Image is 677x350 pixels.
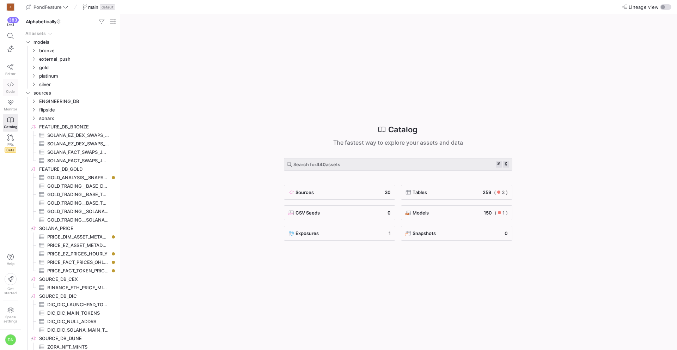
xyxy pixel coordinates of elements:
button: undefinedSnapshots0 [401,226,512,241]
div: Press SPACE to select this row. [24,334,117,343]
button: undefinedSources30 [284,185,395,200]
span: 0 [388,210,391,216]
span: PRICE_EZ_PRICES_HOURLY​​​​​​​​​ [47,250,109,258]
span: GOLD_ANALYSIS__SNAPSHOT_TOKEN_MARKET_FEATURES​​​​​​​​​ [47,174,109,182]
div: Press SPACE to select this row. [24,165,117,173]
span: PRs [7,142,14,146]
a: BINANCE_ETH_PRICE_MINUTE​​​​​​​​​ [24,283,117,292]
span: external_push [39,55,116,63]
a: GOLD_TRADING__BASE_TOKEN_TRANSFERS_FEATURES​​​​​​​​​ [24,199,117,207]
div: Press SPACE to select this row. [24,72,117,80]
a: SOLANA_FACT_SWAPS_JUPITER_SUMMARY_LATEST_30H​​​​​​​​​ [24,156,117,165]
a: FEATURE_DB_BRONZE​​​​​​​​ [24,122,117,131]
button: DA [3,332,18,347]
div: Press SPACE to select this row. [24,55,117,63]
span: 3 [502,189,505,195]
strong: 440 [316,162,326,167]
span: sonarx [39,114,116,122]
button: Alphabetically [24,17,63,26]
span: Space settings [4,315,17,323]
div: Press SPACE to select this row. [24,241,117,249]
div: Press SPACE to select this row. [24,233,117,241]
div: Press SPACE to select this row. [24,326,117,334]
img: undefined [288,230,294,236]
span: CSV Seeds [295,210,320,216]
a: FEATURE_DB_GOLD​​​​​​​​ [24,165,117,173]
span: FEATURE_DB_GOLD​​​​​​​​ [39,165,116,173]
span: SOLANA_FACT_SWAPS_JUPITER_SUMMARY_LATEST_30H​​​​​​​​​ [47,157,109,165]
div: Press SPACE to select this row. [24,216,117,224]
button: Search for440assets⌘k [284,158,512,171]
span: GOLD_TRADING__BASE_TOKEN_TRANSFERS_FEATURES​​​​​​​​​ [47,199,109,207]
span: Beta [5,147,16,153]
span: ENGINEERING_DB [39,97,116,105]
span: PRICE_DIM_ASSET_METADATA​​​​​​​​​ [47,233,109,241]
img: undefined [288,189,294,195]
span: DIC_DIC_SOLANA_MAIN_TOKENS​​​​​​​​​ [47,326,109,334]
a: Catalog [3,114,18,132]
a: PRICE_EZ_ASSET_METADATA​​​​​​​​​ [24,241,117,249]
a: Monitor [3,96,18,114]
span: Tables [413,189,427,195]
div: Press SPACE to select this row. [24,173,117,182]
a: PRICE_EZ_PRICES_HOURLY​​​​​​​​​ [24,249,117,258]
div: Press SPACE to select this row. [24,114,117,122]
span: PondFeature [33,4,62,10]
a: GOLD_ANALYSIS__SNAPSHOT_TOKEN_MARKET_FEATURES​​​​​​​​​ [24,173,117,182]
a: Editor [3,61,18,79]
span: flipside [39,106,116,114]
span: DIC_DIC_LAUNCHPAD_TOKENS​​​​​​​​​ [47,301,109,309]
div: DA [5,334,16,345]
span: Editor [5,72,16,76]
span: Monitor [4,107,17,111]
div: Press SPACE to select this row. [24,266,117,275]
span: 1 [502,210,505,216]
a: SOLANA_FACT_SWAPS_JUPITER_SUMMARY_LATEST_10D​​​​​​​​​ [24,148,117,156]
span: Exposures [295,230,319,236]
div: Press SPACE to select this row. [24,309,117,317]
span: Help [6,261,15,266]
span: SOLANA_PRICE​​​​​​​​ [39,224,116,233]
div: Press SPACE to select this row. [24,292,117,300]
button: Help [3,251,18,269]
div: Press SPACE to select this row. [24,258,117,266]
div: Press SPACE to select this row. [24,199,117,207]
a: Spacesettings [3,304,18,326]
img: undefined [288,210,294,216]
div: Press SPACE to select this row. [24,38,117,46]
span: Alphabetically [26,19,61,24]
span: sources [33,89,116,97]
span: Models [413,210,429,216]
span: Catalog [4,125,17,129]
div: Press SPACE to select this row. [24,190,117,199]
a: Code [3,79,18,96]
span: bronze [39,47,116,55]
span: BINANCE_ETH_PRICE_MINUTE​​​​​​​​​ [47,284,109,292]
span: ( ) [494,189,508,195]
span: 1 [389,230,391,236]
span: platinum [39,72,116,80]
span: DIC_DIC_NULL_ADDRS​​​​​​​​​ [47,318,109,326]
span: SOURCE_DB_DUNE​​​​​​​​ [39,334,116,343]
div: Press SPACE to select this row. [24,122,117,131]
img: undefined [405,210,411,216]
a: SOLANA_PRICE​​​​​​​​ [24,224,117,233]
div: Press SPACE to select this row. [24,224,117,233]
button: undefinedExposures1 [284,226,395,241]
span: SOLANA_EZ_DEX_SWAPS_LATEST_10D​​​​​​​​​ [47,131,109,139]
button: PondFeature [24,2,70,12]
button: undefinedModels150(1) [401,205,512,220]
span: gold [39,64,116,72]
a: SOLANA_EZ_DEX_SWAPS_LATEST_30H​​​​​​​​​ [24,139,117,148]
span: Code [6,89,15,93]
span: models [33,38,116,46]
div: Press SPACE to select this row. [24,300,117,309]
span: SOURCE_DB_CEX​​​​​​​​ [39,275,116,283]
a: DIC_DIC_LAUNCHPAD_TOKENS​​​​​​​​​ [24,300,117,309]
span: SOLANA_FACT_SWAPS_JUPITER_SUMMARY_LATEST_10D​​​​​​​​​ [47,148,109,156]
a: GOLD_TRADING__BASE_DEX_SWAPS_FEATURES​​​​​​​​​ [24,182,117,190]
span: main [88,4,98,10]
span: 259 [483,189,491,195]
div: Press SPACE to select this row. [24,139,117,148]
span: silver [39,80,116,89]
